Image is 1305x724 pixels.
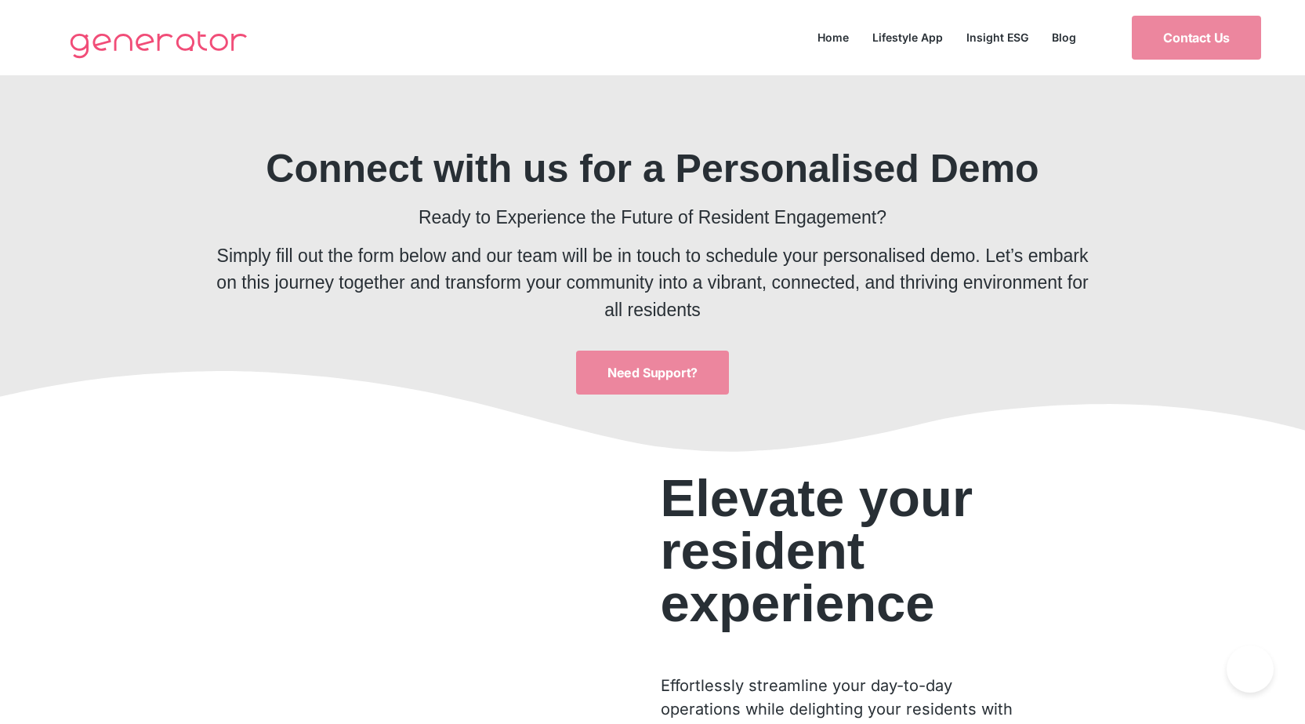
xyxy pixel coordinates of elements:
a: Blog [1040,27,1088,48]
a: Insight ESG [955,27,1040,48]
iframe: Toggle Customer Support [1227,646,1274,693]
span: Contact Us [1163,31,1230,44]
p: Ready to Experience the Future of Resident Engagement? [206,204,1100,231]
p: Simply fill out the form below and our team will be in touch to schedule your personalised demo. ... [206,242,1100,324]
h1: Connect with us for a Personalised Demo [206,149,1100,188]
a: Home [806,27,861,48]
a: Contact Us [1132,16,1261,60]
nav: Menu [806,27,1088,48]
span: Need Support? [607,366,698,379]
a: Need Support? [576,351,729,395]
h2: Elevate your resident experience [661,471,1013,629]
a: Lifestyle App [861,27,955,48]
